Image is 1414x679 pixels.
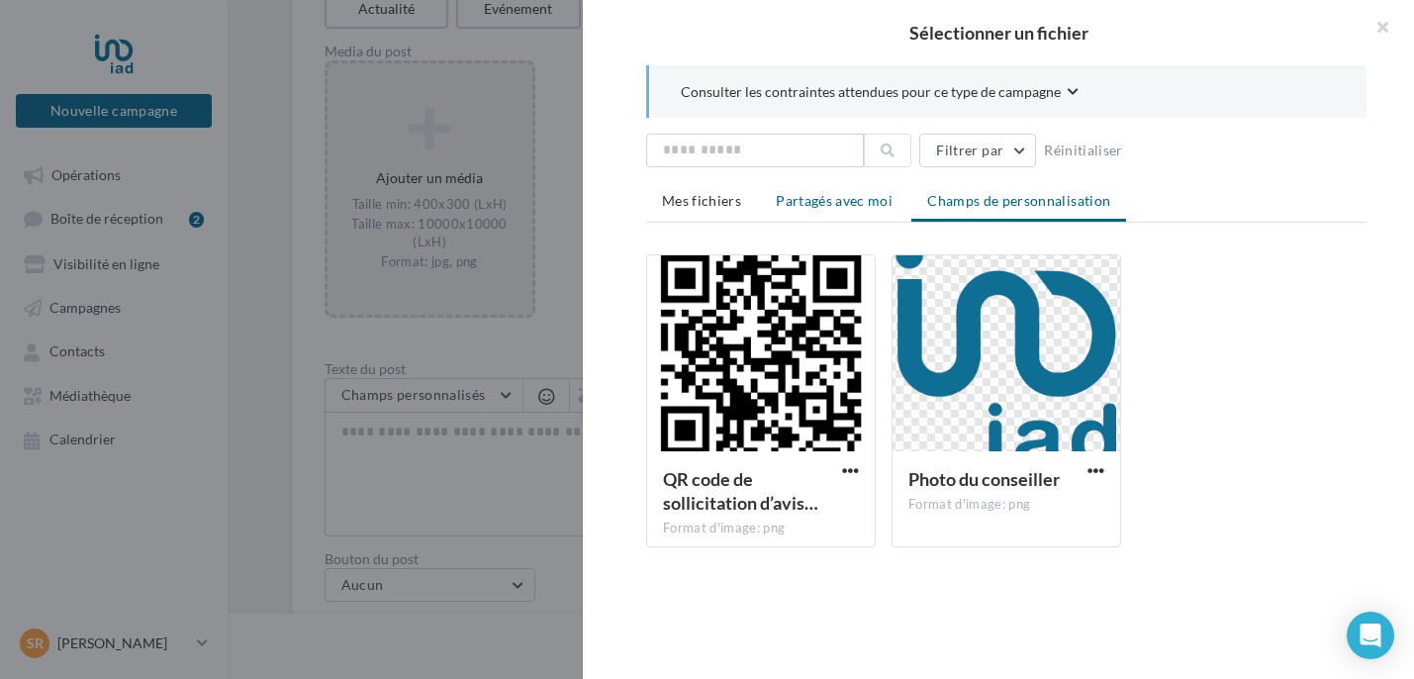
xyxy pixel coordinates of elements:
[1347,612,1394,659] div: Open Intercom Messenger
[919,134,1036,167] button: Filtrer par
[663,468,818,514] span: QR code de sollicitation d’avis Google
[614,24,1382,42] h2: Sélectionner un fichier
[776,192,893,209] span: Partagés avec moi
[1036,139,1131,162] button: Réinitialiser
[908,468,1060,490] span: Photo du conseiller
[681,82,1061,102] span: Consulter les contraintes attendues pour ce type de campagne
[908,496,1104,514] div: Format d'image: png
[927,192,1110,209] span: Champs de personnalisation
[663,520,859,537] div: Format d'image: png
[662,192,741,209] span: Mes fichiers
[681,81,1079,106] button: Consulter les contraintes attendues pour ce type de campagne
